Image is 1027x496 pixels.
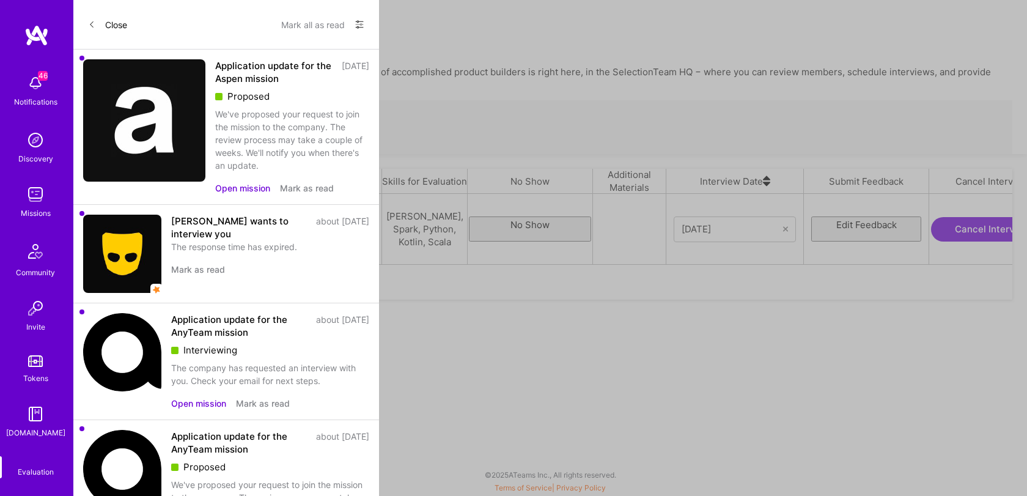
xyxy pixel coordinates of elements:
img: Invite [23,296,48,320]
div: [DATE] [342,59,369,85]
div: Proposed [215,90,369,103]
div: Missions [21,207,51,220]
div: about [DATE] [316,430,369,456]
button: Mark as read [171,263,225,276]
div: Discovery [18,152,53,165]
img: bell [23,71,48,95]
img: Company Logo [83,215,161,293]
div: [DOMAIN_NAME] [6,426,65,439]
img: tokens [28,355,43,367]
div: [PERSON_NAME] wants to interview you [171,215,309,240]
button: Close [88,15,127,34]
div: Application update for the AnyTeam mission [171,313,309,339]
button: Open mission [171,397,226,410]
img: teamwork [23,182,48,207]
button: Open mission [215,182,270,194]
div: Proposed [171,461,369,473]
button: Mark as read [280,182,334,194]
button: Mark as read [236,397,290,410]
span: 46 [38,71,48,81]
div: Evaluation [18,465,54,478]
img: guide book [23,402,48,426]
div: about [DATE] [316,215,369,240]
div: Community [16,266,55,279]
div: about [DATE] [316,313,369,339]
div: The response time has expired. [171,240,369,253]
div: Interviewing [171,344,369,357]
img: Community [21,237,50,266]
div: We've proposed your request to join the mission to the company. The review process may take a cou... [215,108,369,172]
div: Notifications [14,95,57,108]
img: discovery [23,128,48,152]
button: Mark all as read [281,15,345,34]
div: Application update for the AnyTeam mission [171,430,309,456]
img: Company Logo [83,313,161,391]
div: The company has requested an interview with you. Check your email for next steps. [171,361,369,387]
img: logo [24,24,49,46]
img: star icon [150,284,163,296]
i: icon SelectionTeam [31,456,40,465]
div: Invite [26,320,45,333]
img: Company Logo [83,59,205,182]
div: Tokens [23,372,48,385]
div: Application update for the Aspen mission [215,59,334,85]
